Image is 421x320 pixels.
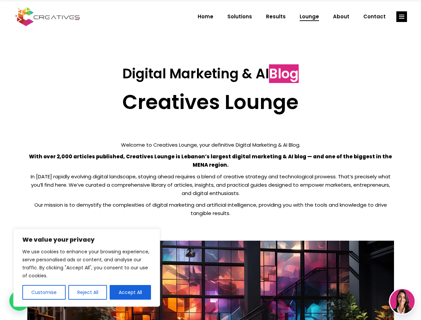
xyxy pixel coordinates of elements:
[259,8,293,25] a: Results
[363,8,386,25] span: Contact
[27,66,394,82] h3: Digital Marketing & AI
[22,285,66,300] button: Customise
[27,141,394,149] p: Welcome to Creatives Lounge, your definitive Digital Marketing & AI Blog.
[356,8,393,25] a: Contact
[220,8,259,25] a: Solutions
[29,153,392,168] strong: With over 2,000 articles published, Creatives Lounge is Lebanon’s largest digital marketing & AI ...
[390,289,415,314] img: agent
[27,201,394,217] p: Our mission is to demystify the complexities of digital marketing and artificial intelligence, pr...
[269,64,299,83] span: Blog
[191,8,220,25] a: Home
[13,229,160,307] div: We value your privacy
[27,172,394,197] p: In [DATE] rapidly evolving digital landscape, staying ahead requires a blend of creative strategy...
[227,8,252,25] span: Solutions
[300,8,319,25] span: Lounge
[198,8,213,25] span: Home
[14,6,81,27] img: Creatives
[22,248,151,280] p: We use cookies to enhance your browsing experience, serve personalised ads or content, and analys...
[266,8,286,25] span: Results
[333,8,349,25] span: About
[293,8,326,25] a: Lounge
[396,11,407,22] a: link
[27,90,394,114] h2: Creatives Lounge
[9,291,29,311] div: WhatsApp contact
[326,8,356,25] a: About
[22,236,151,244] p: We value your privacy
[68,285,107,300] button: Reject All
[110,285,151,300] button: Accept All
